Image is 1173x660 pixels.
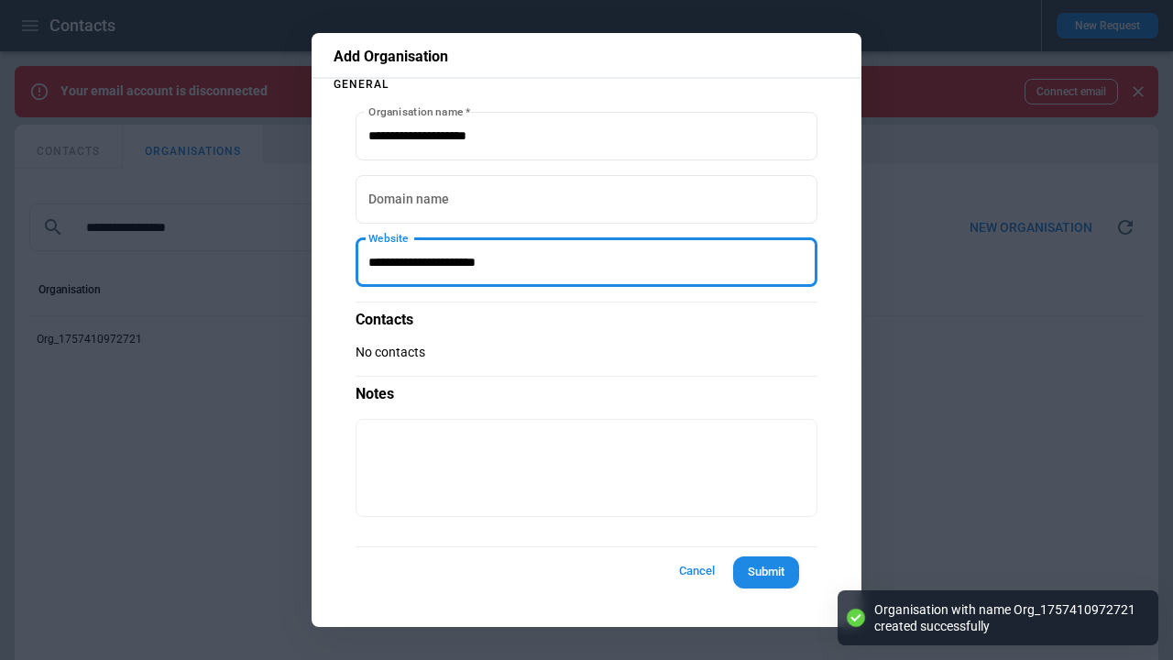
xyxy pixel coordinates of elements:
[334,48,839,66] p: Add Organisation
[356,302,817,330] p: Contacts
[356,376,817,404] p: Notes
[368,230,409,246] label: Website
[334,79,839,90] p: General
[733,556,799,588] button: Submit
[667,555,726,588] button: Cancel
[356,345,817,360] p: No contacts
[368,104,470,119] label: Organisation name
[874,601,1140,634] div: Organisation with name Org_1757410972721 created successfully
